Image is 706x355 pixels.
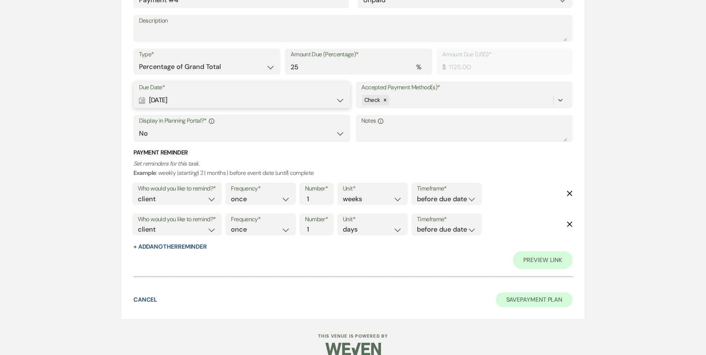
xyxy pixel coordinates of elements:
[361,116,567,126] label: Notes
[139,93,345,107] div: [DATE]
[442,62,445,72] div: $
[133,244,207,250] button: + AddAnotherReminder
[305,214,328,225] label: Number*
[139,82,345,93] label: Due Date*
[231,214,290,225] label: Frequency*
[133,149,573,157] h3: Payment Reminder
[231,183,290,194] label: Frequency*
[139,49,275,60] label: Type*
[133,159,573,178] p: : weekly | | 2 | months | before event date | | complete
[133,297,158,303] button: Cancel
[138,183,216,194] label: Who would you like to remind?*
[417,214,476,225] label: Timeframe*
[133,169,156,177] b: Example
[305,183,328,194] label: Number*
[513,251,573,269] a: Preview Link
[139,16,567,26] label: Description
[417,183,476,194] label: Timeframe*
[343,214,402,225] label: Unit*
[442,49,567,60] label: Amount Due (USD)*
[276,169,287,177] i: until
[178,169,198,177] i: starting
[361,82,567,93] label: Accepted Payment Method(s)*
[139,116,345,126] label: Display in Planning Portal?*
[364,96,380,104] span: Check
[343,183,402,194] label: Unit*
[416,62,421,72] div: %
[496,292,573,307] button: SavePayment Plan
[133,160,199,167] i: Set reminders for this task.
[291,49,427,60] label: Amount Due (Percentage)*
[138,214,216,225] label: Who would you like to remind?*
